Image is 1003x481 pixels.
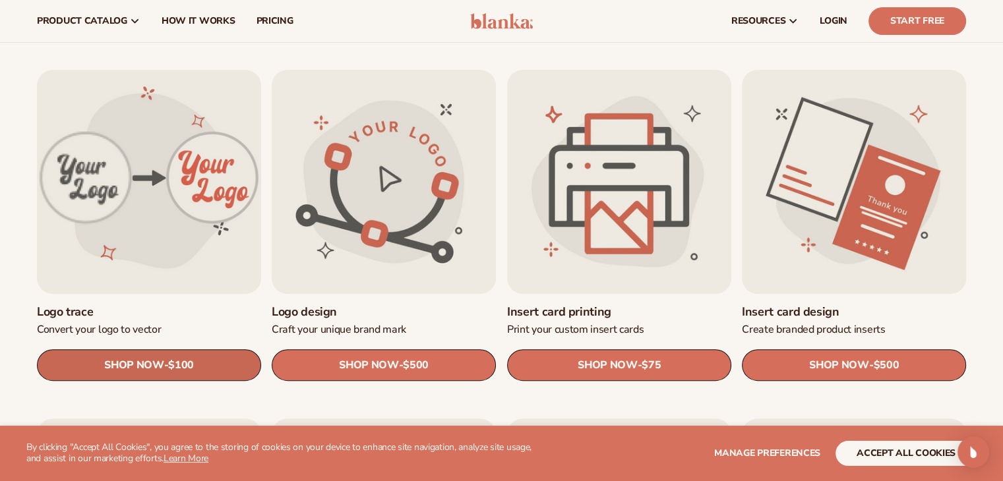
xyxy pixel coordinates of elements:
[26,442,547,465] p: By clicking "Accept All Cookies", you agree to the storing of cookies on your device to enhance s...
[578,359,637,372] span: SHOP NOW
[37,304,261,320] a: Logo trace
[820,16,847,26] span: LOGIN
[731,16,785,26] span: resources
[168,360,194,372] span: $100
[37,350,261,382] a: SHOP NOW- $100
[957,436,989,468] div: Open Intercom Messenger
[642,360,661,372] span: $75
[714,447,820,459] span: Manage preferences
[836,441,977,466] button: accept all cookies
[809,359,868,372] span: SHOP NOW
[404,360,429,372] span: $500
[104,359,164,372] span: SHOP NOW
[339,359,398,372] span: SHOP NOW
[162,16,235,26] span: How It Works
[868,7,966,35] a: Start Free
[272,350,496,382] a: SHOP NOW- $500
[742,304,966,320] a: Insert card design
[272,304,496,320] a: Logo design
[470,13,533,29] img: logo
[164,452,208,465] a: Learn More
[37,16,127,26] span: product catalog
[507,350,731,382] a: SHOP NOW- $75
[742,350,966,382] a: SHOP NOW- $500
[507,304,731,320] a: Insert card printing
[714,441,820,466] button: Manage preferences
[873,360,899,372] span: $500
[256,16,293,26] span: pricing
